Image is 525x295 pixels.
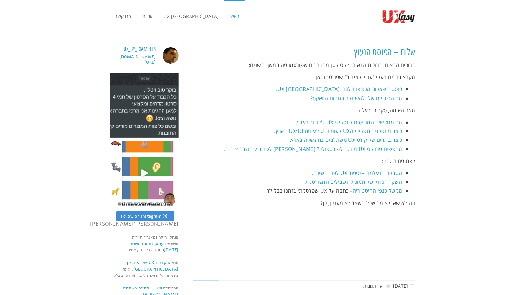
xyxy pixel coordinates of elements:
a: ממשק כנפי ההיסטוריה [353,187,402,194]
a: כיצד מתפלגים תפקידי הUX לעומת UI לעומת UX/UI בארץ. [274,127,402,135]
img: UXtasy [382,10,415,24]
svg: Play [141,169,148,177]
a: מחפשים פרויקט UX מורכב לפורטפוליו? [PERSON_NAME] לעבוד עם הבריף הזה. [224,145,402,153]
h3: ux_by_examples [124,46,156,53]
p: וזה לא שאני אומר שכל השאר לא מעניין, כן? [193,199,415,208]
span: צרו קשר [115,13,131,19]
span: Follow on Instagram [121,213,162,219]
a: בקורס הUX של הטכניון [GEOGRAPHIC_DATA] [127,260,179,272]
a: שלום – הפוסט הנעוץ [354,47,415,58]
p: קצת פחות כבד: [193,157,415,166]
a: מה הסיכויים שלי להשתלב בתחום היואקס? [310,95,402,102]
a: כיצד בוגרים של קורס UX משתלבים בתעשייה בארץ. [290,136,402,143]
a: Instagram Follow on Instagram [116,211,174,222]
a: אין תגובות [363,283,383,289]
li: – כתבה על UX שפרסמתי בזמנו בבלייזר. [193,186,402,195]
p: מצב האומה, סקרים וכאלה: [193,106,415,115]
time: [DATE] [393,283,415,289]
span: UX [GEOGRAPHIC_DATA] [164,13,219,19]
a: השקר הגדול של תמונת השבילים המפורסמת [305,178,402,185]
a: ux_by_examples [DOMAIN_NAME][URL] [110,46,179,65]
p: מקבץ דברים בעלי "עניין לציבור" שפורסמו כאן: [193,73,415,82]
span: ראשי [230,13,240,19]
font: [PERSON_NAME]'[PERSON_NAME] [90,221,179,228]
a: Play [110,141,179,206]
p: [DOMAIN_NAME][URL] [110,54,156,65]
a: מה מחפשים המגייסים לתפקידי UX ג'יוניור בארץ. [296,119,402,126]
iframe: fb:comments Facebook Social Plugin [193,211,415,276]
a: פוסט השאלות הנפוצות לגבי UX [GEOGRAPHIC_DATA]. [276,86,402,93]
img: יש תמורה לחפירה 😊 [110,73,179,138]
span: אודות [142,13,153,19]
a: עוסק בתחום משנת [DATE] [131,241,179,253]
p: ברוכים הבאים וברוכות הבאות. לקט קטן מהדברים שפורסמו פה במשך השנים: [193,61,415,70]
svg: Instagram [163,214,167,219]
a: הטבלה הנעלמת – סיפור UX לפני השינה. [312,169,402,177]
img: סירים וסיפורים, ניבים ופתגמים, שקרים וכזבים, צבעים וגדלים, תפיסה וקוגניציה, כלבים ועטלפים, חפרפרו... [110,141,179,206]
